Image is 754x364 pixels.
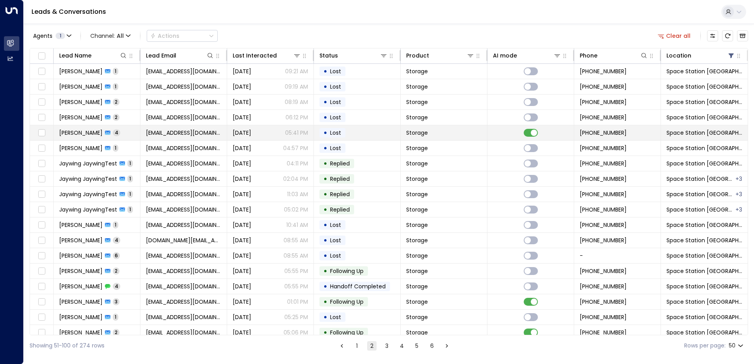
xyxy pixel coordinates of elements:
span: Aug 19, 2025 [233,175,251,183]
span: sheilaross_3@hotmail.com [146,313,221,321]
span: Toggle select row [37,205,47,215]
span: emilybinxx@icloud.com [146,221,221,229]
span: Michelle Lawrence [59,329,103,336]
span: Lost [330,221,341,229]
span: aishwaryajp3598@gmail.com [146,129,221,137]
span: Aug 19, 2025 [233,129,251,137]
span: +442222222222 [580,190,627,198]
div: • [323,280,327,293]
span: Space Station Doncaster [666,129,742,137]
span: Aug 19, 2025 [233,252,251,260]
span: rebeccashepherd2177@gmail.com [146,282,221,290]
div: • [323,126,327,139]
span: Aug 12, 2025 [233,206,251,214]
p: 10:41 AM [286,221,308,229]
span: Jaywing JaywingTest [59,206,117,214]
span: Lost [330,113,341,121]
span: 1 [113,314,118,320]
span: 1 [127,160,133,167]
span: David Rodger [59,113,103,121]
div: Phone [580,51,648,60]
button: Go to previous page [337,341,347,351]
div: Status [319,51,388,60]
button: Go to page 6 [427,341,437,351]
div: AI mode [493,51,561,60]
span: Agents [33,33,52,39]
div: • [323,157,327,170]
p: 08:55 AM [284,236,308,244]
p: 08:19 AM [285,98,308,106]
span: Storage [406,175,428,183]
span: Space Station Doncaster [666,113,742,121]
span: Aug 16, 2025 [233,298,251,306]
div: Lead Name [59,51,91,60]
span: +447834243677 [580,329,627,336]
span: Aishwarya Joshi [59,129,103,137]
div: • [323,111,327,124]
span: 1 [113,68,118,74]
span: Toggle select all [37,51,47,61]
span: +447874793466 [580,221,627,229]
p: 09:19 AM [285,83,308,91]
span: Toggle select row [37,82,47,92]
div: • [323,203,327,216]
div: Lead Email [146,51,176,60]
div: • [323,188,327,201]
span: All [117,33,124,39]
span: Space Station Chiswick [666,190,735,198]
span: Storage [406,313,428,321]
span: +447741253261 [580,98,627,106]
div: Actions [150,32,179,39]
div: • [323,172,327,186]
span: Aug 19, 2025 [233,221,251,229]
div: Space Station Chiswick,Space Station Uxbridge,Space Station Doncaster [735,175,742,183]
p: 08:55 AM [284,252,308,260]
span: Drew Westcott [59,252,103,260]
span: roxxialabama@aol.com [146,98,221,106]
span: nidithap.np@gmail.com [146,236,221,244]
span: Nichole Lopez [59,83,103,91]
span: +447734072526 [580,113,627,121]
div: Product [406,51,429,60]
span: Storage [406,144,428,152]
span: +447772134318 [580,67,627,75]
button: Go to page 5 [412,341,422,351]
span: Space Station Doncaster [666,298,742,306]
span: Storage [406,252,428,260]
nav: pagination navigation [337,341,452,351]
span: psday333@gmail.com [146,144,221,152]
span: 4 [113,129,120,136]
p: 05:41 PM [285,129,308,137]
span: Toggle select row [37,159,47,169]
span: Toggle select row [37,113,47,123]
div: Lead Email [146,51,214,60]
div: Button group with a nested menu [147,30,218,42]
p: 04:11 PM [287,160,308,167]
button: Clear all [655,30,694,41]
span: 1 [113,145,118,151]
span: Storage [406,160,428,167]
span: Storage [406,98,428,106]
span: Replied [330,206,350,214]
span: Space Station Doncaster [666,144,742,152]
span: Space Station Doncaster [666,98,742,106]
span: 1 [127,206,133,213]
span: Jaywing JaywingTest [59,175,117,183]
span: +447587734882 [580,129,627,137]
div: Space Station Brentford,Space Station Doncaster,Space Station Chiswick [735,206,742,214]
button: Archived Leads [737,30,748,41]
span: +442222222222 [580,206,627,214]
span: Storage [406,113,428,121]
span: hodderharley@gmail.com [146,267,221,275]
span: Space Station Doncaster [666,252,742,260]
span: +447305048131 [580,298,627,306]
span: pylozagigu@gmail.com [146,67,221,75]
span: Toggle select row [37,251,47,261]
span: Nidhitha Prabhu [59,236,103,244]
div: Status [319,51,338,60]
span: Aug 18, 2025 [233,329,251,336]
span: Following Up [330,329,364,336]
span: Aug 19, 2025 [233,144,251,152]
span: Aug 18, 2025 [233,313,251,321]
p: 09:21 AM [285,67,308,75]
